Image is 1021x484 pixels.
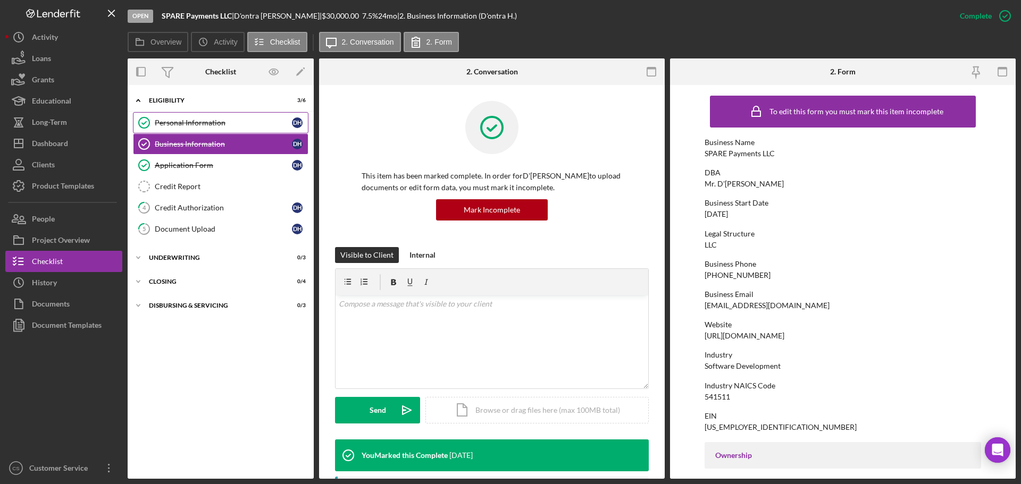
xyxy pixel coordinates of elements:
[292,117,303,128] div: D H
[5,315,122,336] button: Document Templates
[340,247,394,263] div: Visible to Client
[133,155,308,176] a: Application FormDH
[5,175,122,197] button: Product Templates
[32,293,70,317] div: Documents
[436,199,548,220] button: Mark Incomplete
[705,301,830,310] div: [EMAIL_ADDRESS][DOMAIN_NAME]
[949,5,1016,27] button: Complete
[292,202,303,213] div: D H
[32,69,54,93] div: Grants
[205,67,236,76] div: Checklist
[32,230,90,253] div: Project Overview
[362,170,622,194] p: This item has been marked complete. In order for D'[PERSON_NAME] to upload documents or edit form...
[705,230,981,238] div: Legal Structure
[404,32,459,52] button: 2. Form
[705,423,857,431] div: [US_EMPLOYER_IDENTIFICATION_NUMBER]
[705,412,981,420] div: EIN
[133,112,308,133] a: Personal InformationDH
[32,315,102,338] div: Document Templates
[133,133,308,155] a: Business InformationDH
[5,272,122,293] button: History
[5,27,122,48] button: Activity
[149,278,279,285] div: Closing
[409,247,436,263] div: Internal
[155,140,292,148] div: Business Information
[705,290,981,299] div: Business Email
[5,133,122,154] button: Dashboard
[705,180,784,188] div: Mr. D'[PERSON_NAME]
[769,107,943,116] div: To edit this form you must mark this item incomplete
[155,118,292,127] div: Personal Information
[335,247,399,263] button: Visible to Client
[32,133,68,157] div: Dashboard
[705,351,981,359] div: Industry
[5,251,122,272] button: Checklist
[705,199,981,207] div: Business Start Date
[234,12,322,20] div: D'ontra [PERSON_NAME] |
[5,69,122,90] a: Grants
[287,97,306,104] div: 3 / 6
[705,149,775,158] div: SPARE Payments LLC
[162,12,234,20] div: |
[362,12,378,20] div: 7.5 %
[464,199,520,220] div: Mark Incomplete
[32,27,58,50] div: Activity
[705,332,784,340] div: [URL][DOMAIN_NAME]
[705,241,717,249] div: LLC
[149,302,279,309] div: Disbursing & Servicing
[247,32,307,52] button: Checklist
[287,254,306,261] div: 0 / 3
[287,278,306,285] div: 0 / 4
[5,293,122,315] button: Documents
[133,197,308,218] a: 4Credit AuthorizationDH
[32,251,63,275] div: Checklist
[5,230,122,251] a: Project Overview
[960,5,992,27] div: Complete
[5,154,122,175] button: Clients
[466,67,518,76] div: 2. Conversation
[270,38,300,46] label: Checklist
[155,182,308,191] div: Credit Report
[32,175,94,199] div: Product Templates
[5,208,122,230] button: People
[449,451,473,460] time: 2025-08-12 17:07
[322,12,362,20] div: $30,000.00
[705,381,981,390] div: Industry NAICS Code
[362,451,448,460] div: You Marked this Complete
[705,138,981,147] div: Business Name
[155,161,292,169] div: Application Form
[32,272,57,296] div: History
[715,451,970,460] div: Ownership
[287,302,306,309] div: 0 / 3
[426,38,452,46] label: 2. Form
[162,11,232,20] b: SPARE Payments LLC
[143,225,146,232] tspan: 5
[292,139,303,149] div: D H
[12,465,19,471] text: CS
[5,112,122,133] button: Long-Term
[143,204,146,211] tspan: 4
[191,32,244,52] button: Activity
[32,90,71,114] div: Educational
[397,12,517,20] div: | 2. Business Information (D'ontra H.)
[32,208,55,232] div: People
[150,38,181,46] label: Overview
[292,160,303,171] div: D H
[5,48,122,69] button: Loans
[705,393,730,401] div: 541511
[128,10,153,23] div: Open
[292,224,303,234] div: D H
[5,90,122,112] button: Educational
[335,397,420,423] button: Send
[214,38,237,46] label: Activity
[32,154,55,178] div: Clients
[133,176,308,197] a: Credit Report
